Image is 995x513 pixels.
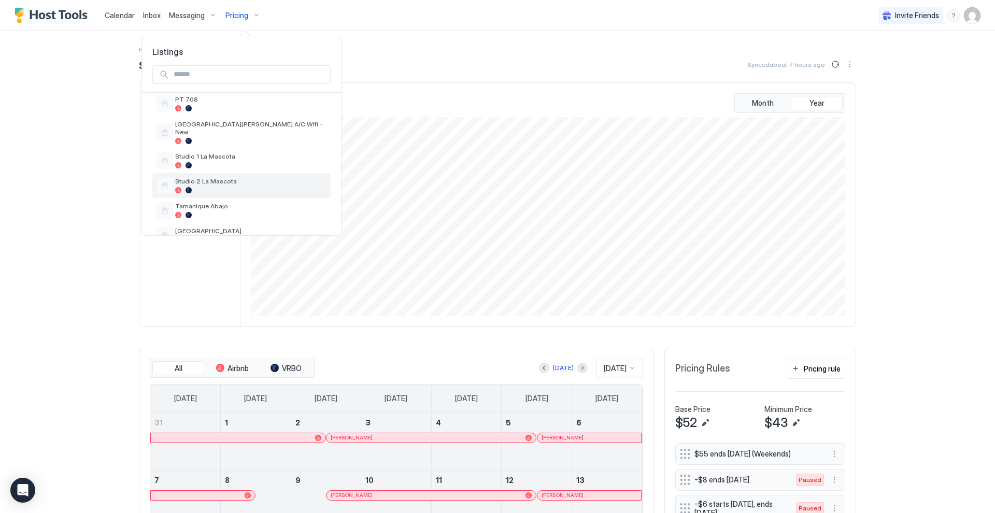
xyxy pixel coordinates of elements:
[175,120,326,136] span: [GEOGRAPHIC_DATA][PERSON_NAME] A/C Wifi - New
[142,47,341,57] span: Listings
[175,152,326,160] span: Studio 1 La Mascota
[175,202,326,210] span: Tamanique Abajo
[175,95,326,103] span: PT 708
[169,66,330,83] input: Input Field
[175,177,326,185] span: Studio 2 La Mascota
[175,227,326,235] span: [GEOGRAPHIC_DATA]
[10,478,35,503] div: Open Intercom Messenger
